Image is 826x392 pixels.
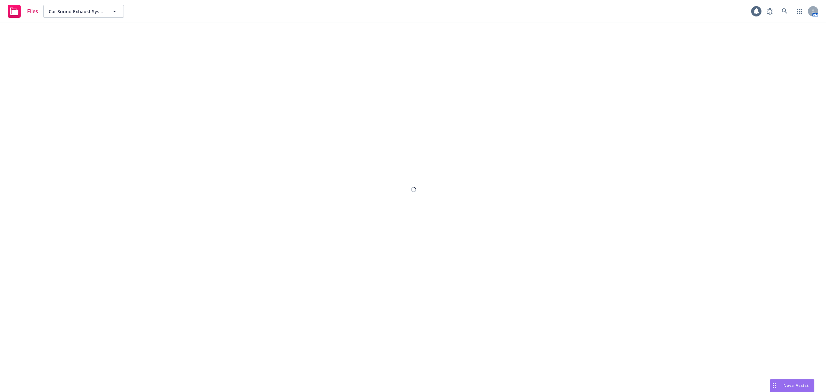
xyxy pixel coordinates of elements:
a: Files [5,2,41,20]
a: Switch app [793,5,806,18]
button: Nova Assist [770,379,814,392]
span: Nova Assist [783,383,809,388]
div: Drag to move [770,379,778,392]
span: Car Sound Exhaust System, Inc. [49,8,105,15]
a: Report a Bug [763,5,776,18]
span: Files [27,9,38,14]
a: Search [778,5,791,18]
button: Car Sound Exhaust System, Inc. [43,5,124,18]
